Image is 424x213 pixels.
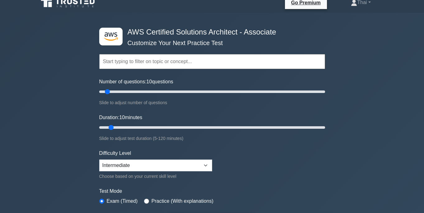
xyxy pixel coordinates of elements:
div: Slide to adjust test duration (5-120 minutes) [99,135,325,142]
label: Difficulty Level [99,150,131,157]
label: Number of questions: questions [99,78,173,86]
span: 10 [147,79,152,84]
input: Start typing to filter on topic or concept... [99,54,325,69]
div: Choose based on your current skill level [99,173,212,180]
label: Duration: minutes [99,114,142,121]
label: Practice (With explanations) [151,197,213,205]
h4: AWS Certified Solutions Architect - Associate [125,28,295,37]
div: Slide to adjust number of questions [99,99,325,106]
label: Exam (Timed) [107,197,138,205]
label: Test Mode [99,188,325,195]
span: 10 [119,115,125,120]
